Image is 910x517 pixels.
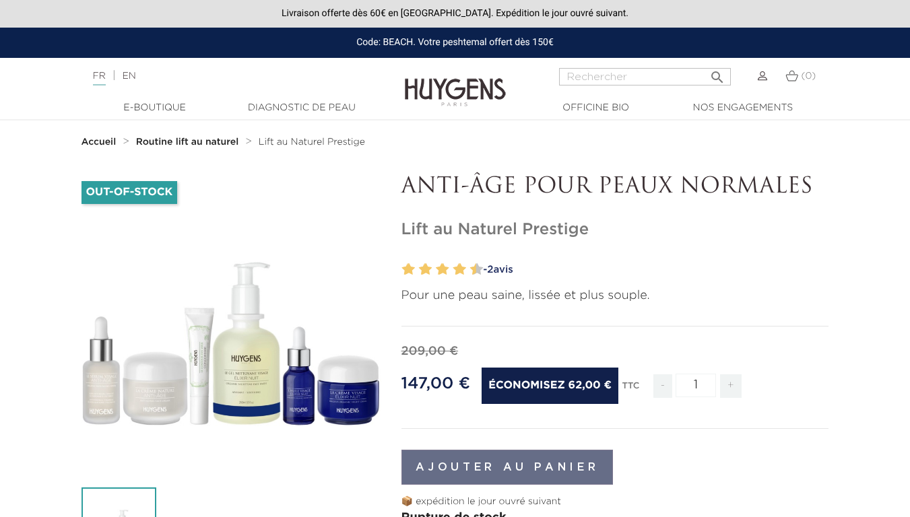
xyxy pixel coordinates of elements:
button: Ajouter au panier [401,450,614,485]
span: 147,00 € [401,376,470,392]
label: 3 [416,260,421,279]
label: 7 [450,260,455,279]
a: EN [122,71,135,81]
span: (0) [801,71,816,81]
div: | [86,68,369,84]
a: FR [93,71,106,85]
label: 4 [422,260,432,279]
a: Routine lift au naturel [136,137,242,147]
li: Out-of-Stock [82,181,178,204]
strong: Routine lift au naturel [136,137,239,147]
a: Lift au Naturel Prestige [259,137,365,147]
a: E-Boutique [88,101,222,115]
span: 2 [487,265,493,275]
strong: Accueil [82,137,117,147]
label: 9 [467,260,472,279]
a: Accueil [82,137,119,147]
label: 5 [433,260,438,279]
img: Huygens [405,57,506,108]
button:  [705,64,729,82]
span: Économisez 62,00 € [482,368,618,404]
label: 8 [456,260,466,279]
h1: Lift au Naturel Prestige [401,220,829,240]
span: - [653,374,672,398]
p: ANTI-ÂGE POUR PEAUX NORMALES [401,174,829,200]
a: Nos engagements [676,101,810,115]
input: Quantité [676,374,716,397]
a: Officine Bio [529,101,663,115]
a: -2avis [479,260,829,280]
input: Rechercher [559,68,731,85]
label: 10 [473,260,483,279]
label: 1 [399,260,404,279]
a: Diagnostic de peau [234,101,369,115]
i:  [709,65,725,81]
span: 209,00 € [401,345,459,357]
div: TTC [622,372,640,408]
p: 📦 expédition le jour ouvré suivant [401,495,829,509]
label: 2 [405,260,415,279]
p: Pour une peau saine, lissée et plus souple. [401,287,829,305]
span: + [720,374,742,398]
span: Lift au Naturel Prestige [259,137,365,147]
label: 6 [439,260,449,279]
